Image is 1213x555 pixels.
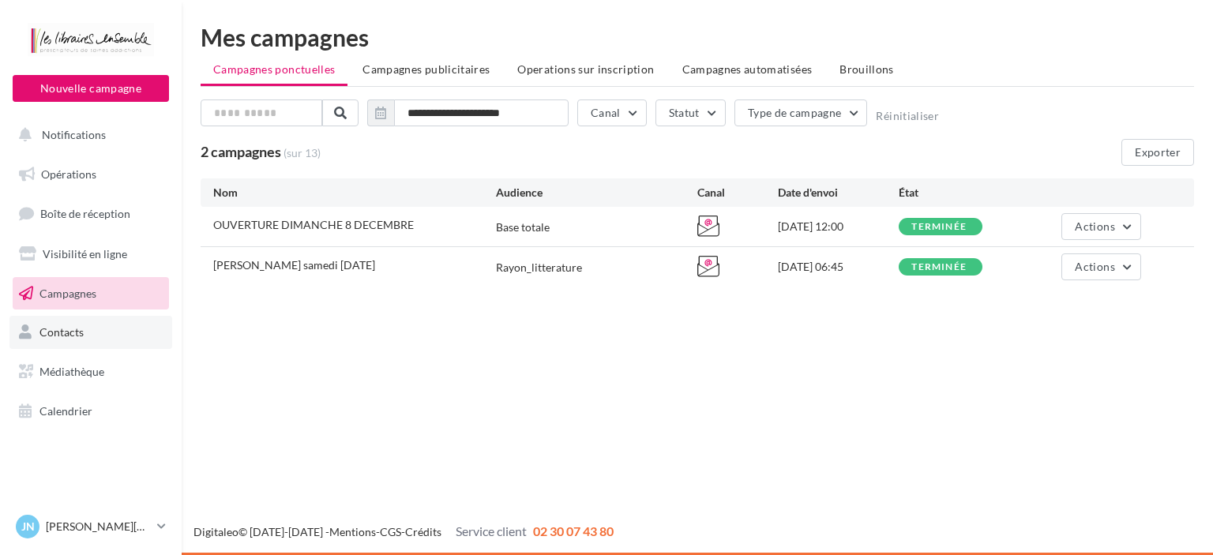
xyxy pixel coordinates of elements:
span: Actions [1075,260,1114,273]
span: Campagnes publicitaires [362,62,490,76]
button: Nouvelle campagne [13,75,169,102]
p: [PERSON_NAME][DATE] [46,519,151,534]
span: 2 campagnes [201,143,281,160]
button: Exporter [1121,139,1194,166]
button: Actions [1061,253,1140,280]
div: Nom [213,185,496,201]
button: Type de campagne [734,99,868,126]
div: Audience [496,185,697,201]
div: [DATE] 06:45 [778,259,899,275]
span: Boîte de réception [40,207,130,220]
a: Digitaleo [193,525,238,538]
span: Visibilité en ligne [43,247,127,261]
span: Brouillons [839,62,894,76]
a: Opérations [9,158,172,191]
a: Contacts [9,316,172,349]
span: Opérations [41,167,96,181]
span: Actions [1075,219,1114,233]
div: terminée [911,222,967,232]
a: Boîte de réception [9,197,172,231]
a: Visibilité en ligne [9,238,172,271]
button: Notifications [9,118,166,152]
a: Médiathèque [9,355,172,388]
button: Statut [655,99,726,126]
a: Campagnes [9,277,172,310]
button: Réinitialiser [876,110,939,122]
span: Sandrine COLLETTE samedi 19/10/2024 [213,258,375,272]
div: Canal [697,185,778,201]
span: Notifications [42,128,106,141]
a: Mentions [329,525,376,538]
div: État [899,185,1020,201]
span: Operations sur inscription [517,62,654,76]
span: (sur 13) [284,145,321,161]
span: Calendrier [39,404,92,418]
button: Canal [577,99,647,126]
span: Médiathèque [39,365,104,378]
a: Crédits [405,525,441,538]
span: JN [21,519,35,534]
div: [DATE] 12:00 [778,219,899,234]
span: © [DATE]-[DATE] - - - [193,525,614,538]
span: Service client [456,523,527,538]
a: CGS [380,525,401,538]
span: OUVERTURE DIMANCHE 8 DECEMBRE [213,218,414,231]
button: Actions [1061,213,1140,240]
div: Date d'envoi [778,185,899,201]
a: JN [PERSON_NAME][DATE] [13,512,169,542]
span: Campagnes automatisées [682,62,813,76]
div: Mes campagnes [201,25,1194,49]
div: Rayon_litterature [496,260,582,276]
a: Calendrier [9,395,172,428]
span: Campagnes [39,286,96,299]
div: terminée [911,262,967,272]
span: Contacts [39,325,84,339]
span: 02 30 07 43 80 [533,523,614,538]
div: Base totale [496,219,550,235]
